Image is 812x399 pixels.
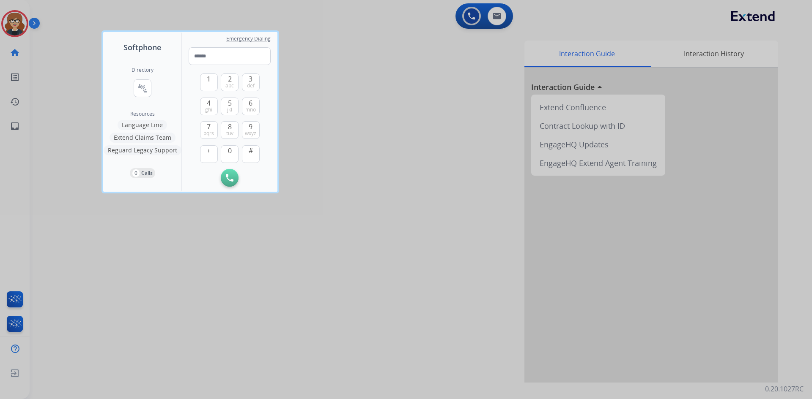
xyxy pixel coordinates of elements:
span: mno [245,106,256,113]
span: Resources [130,111,155,117]
button: 2abc [221,73,239,91]
span: pqrs [203,130,214,137]
p: 0.20.1027RC [765,384,804,394]
span: 1 [207,74,211,84]
button: # [242,145,260,163]
button: 5jkl [221,98,239,115]
button: + [200,145,218,163]
span: 0 [228,146,232,156]
mat-icon: connect_without_contact [137,83,148,93]
button: 1 [200,73,218,91]
span: jkl [227,106,232,113]
span: 8 [228,122,232,132]
button: Reguard Legacy Support [104,145,181,155]
p: Calls [141,169,153,177]
span: abc [225,82,234,89]
span: Softphone [123,41,161,53]
button: 3def [242,73,260,91]
span: ghi [205,106,212,113]
span: def [247,82,255,89]
span: # [249,146,253,156]
button: 6mno [242,98,260,115]
span: 7 [207,122,211,132]
span: Emergency Dialing [226,35,271,42]
button: 0 [221,145,239,163]
p: 0 [132,169,140,177]
span: 3 [249,74,252,84]
button: 0Calls [130,168,155,178]
button: 4ghi [200,98,218,115]
h2: Directory [132,67,154,73]
span: 6 [249,98,252,108]
img: call-button [226,174,233,182]
span: 5 [228,98,232,108]
span: 4 [207,98,211,108]
span: tuv [226,130,233,137]
span: wxyz [245,130,256,137]
span: + [207,146,211,156]
button: 8tuv [221,121,239,139]
button: Extend Claims Team [110,133,176,143]
button: 7pqrs [200,121,218,139]
button: Language Line [118,120,167,130]
span: 2 [228,74,232,84]
button: 9wxyz [242,121,260,139]
span: 9 [249,122,252,132]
